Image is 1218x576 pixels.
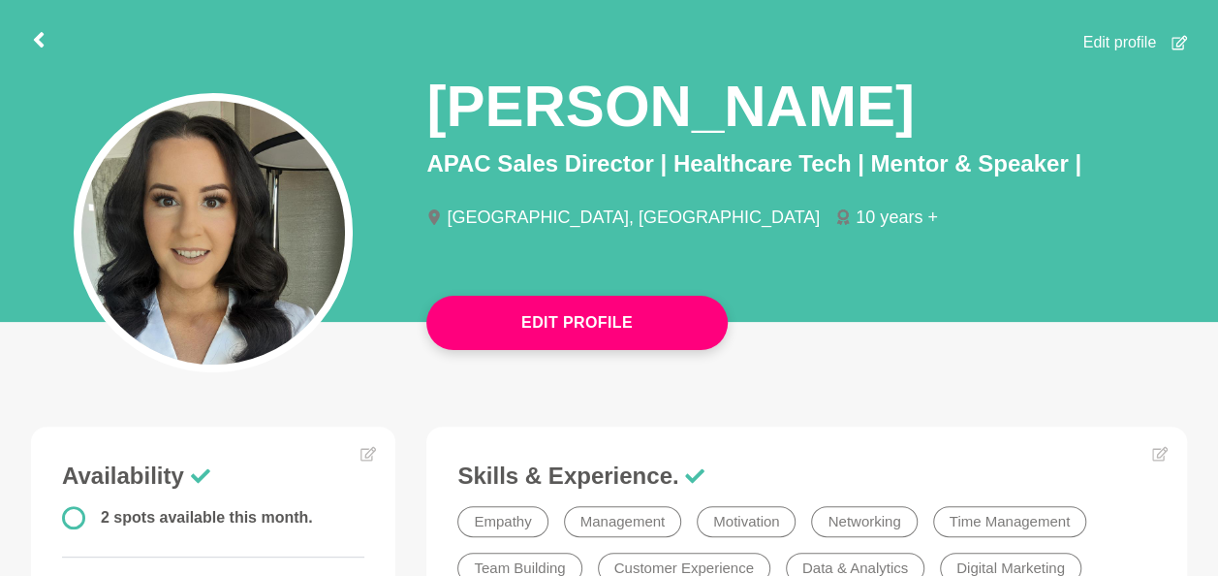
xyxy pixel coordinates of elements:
span: Edit profile [1082,31,1156,54]
h1: [PERSON_NAME] [426,70,914,143]
h3: Availability [62,462,364,491]
h3: Skills & Experience. [457,462,1156,491]
li: [GEOGRAPHIC_DATA], [GEOGRAPHIC_DATA] [426,208,835,226]
button: Edit Profile [426,296,728,350]
span: 2 spots available this month. [101,509,313,526]
p: APAC Sales Director | Healthcare Tech | Mentor & Speaker | [426,146,1187,181]
li: 10 years + [835,208,953,226]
